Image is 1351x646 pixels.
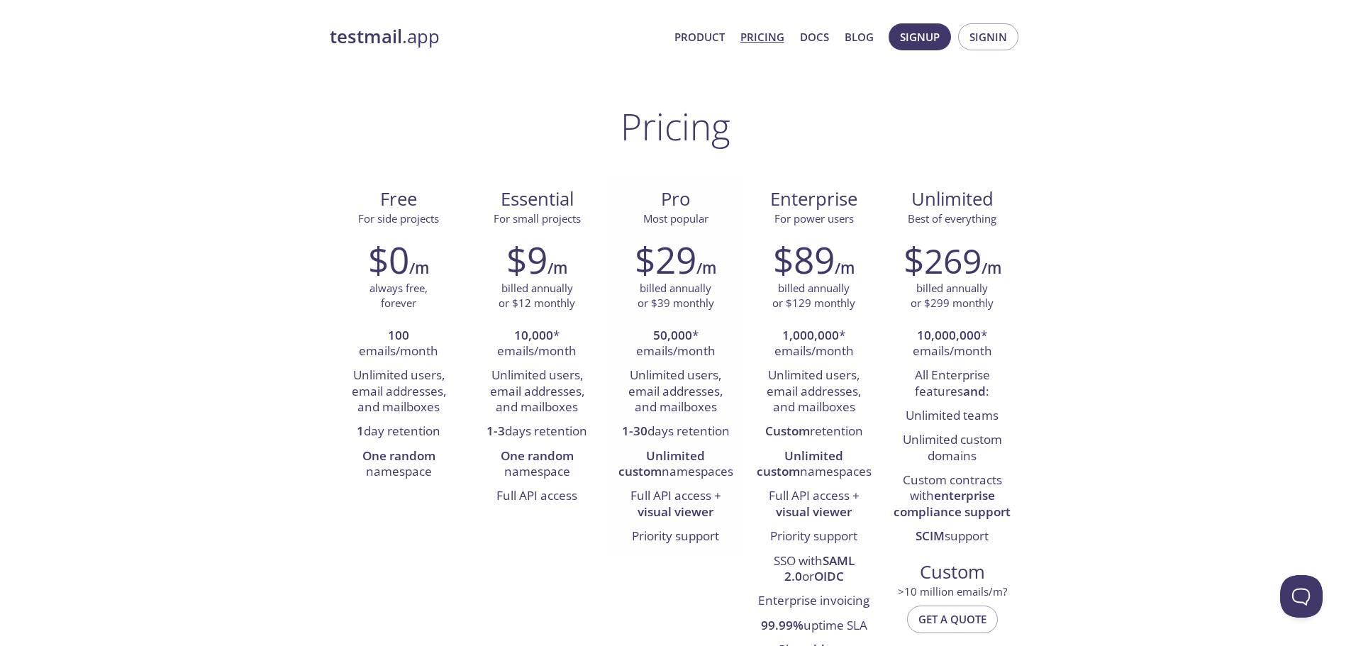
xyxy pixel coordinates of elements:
strong: and [963,383,986,399]
li: namespaces [617,445,734,485]
li: All Enterprise features : [894,364,1011,404]
strong: 1,000,000 [782,327,839,343]
li: Priority support [617,525,734,549]
strong: Unlimited custom [618,447,706,479]
span: > 10 million emails/m? [898,584,1007,598]
h6: /m [835,256,855,280]
li: Full API access + [755,484,872,525]
li: Unlimited teams [894,404,1011,428]
span: For small projects [494,211,581,225]
li: * emails/month [617,324,734,364]
strong: SAML 2.0 [784,552,855,584]
li: SSO with or [755,550,872,590]
span: Most popular [643,211,708,225]
li: * emails/month [894,324,1011,364]
p: billed annually or $12 monthly [499,281,575,311]
li: Unlimited users, email addresses, and mailboxes [340,364,457,420]
li: emails/month [340,324,457,364]
li: * emails/month [755,324,872,364]
li: Enterprise invoicing [755,589,872,613]
p: billed annually or $39 monthly [638,281,714,311]
strong: One random [501,447,574,464]
h6: /m [982,256,1001,280]
span: Best of everything [908,211,996,225]
strong: Custom [765,423,810,439]
strong: 1-30 [622,423,647,439]
h2: $9 [506,238,547,281]
span: Unlimited [911,186,994,211]
strong: One random [362,447,435,464]
strong: 1-3 [487,423,505,439]
span: Custom [894,560,1010,584]
li: uptime SLA [755,614,872,638]
strong: 99.99% [761,617,804,633]
span: Essential [479,187,595,211]
button: Get a quote [907,606,998,633]
li: Unlimited custom domains [894,428,1011,469]
strong: visual viewer [638,503,713,520]
li: Unlimited users, email addresses, and mailboxes [617,364,734,420]
li: * emails/month [479,324,596,364]
h6: /m [409,256,429,280]
strong: testmail [330,24,402,49]
strong: 1 [357,423,364,439]
span: Signin [969,28,1007,46]
strong: OIDC [814,568,844,584]
h2: $89 [773,238,835,281]
strong: SCIM [916,528,945,544]
strong: 50,000 [653,327,692,343]
li: day retention [340,420,457,444]
li: days retention [479,420,596,444]
iframe: Help Scout Beacon - Open [1280,575,1323,618]
li: support [894,525,1011,549]
span: Signup [900,28,940,46]
span: 269 [924,238,982,284]
li: namespaces [755,445,872,485]
span: Enterprise [756,187,872,211]
li: Unlimited users, email addresses, and mailboxes [479,364,596,420]
button: Signin [958,23,1018,50]
a: Docs [800,28,829,46]
a: Product [674,28,725,46]
span: For side projects [358,211,439,225]
h2: $29 [635,238,696,281]
li: Full API access [479,484,596,508]
span: Free [341,187,457,211]
li: Priority support [755,525,872,549]
p: billed annually or $299 monthly [911,281,994,311]
li: Full API access + [617,484,734,525]
p: billed annually or $129 monthly [772,281,855,311]
h6: /m [547,256,567,280]
button: Signup [889,23,951,50]
span: Get a quote [918,610,986,628]
h1: Pricing [621,105,730,147]
strong: 10,000,000 [917,327,981,343]
a: Blog [845,28,874,46]
h2: $ [904,238,982,281]
h6: /m [696,256,716,280]
strong: Unlimited custom [757,447,844,479]
strong: 10,000 [514,327,553,343]
span: For power users [774,211,854,225]
span: Pro [618,187,733,211]
strong: 100 [388,327,409,343]
a: Pricing [740,28,784,46]
h2: $0 [368,238,409,281]
li: days retention [617,420,734,444]
p: always free, forever [369,281,428,311]
li: Unlimited users, email addresses, and mailboxes [755,364,872,420]
li: namespace [479,445,596,485]
li: namespace [340,445,457,485]
strong: enterprise compliance support [894,487,1011,519]
a: testmail.app [330,25,663,49]
li: Custom contracts with [894,469,1011,525]
strong: visual viewer [776,503,852,520]
li: retention [755,420,872,444]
